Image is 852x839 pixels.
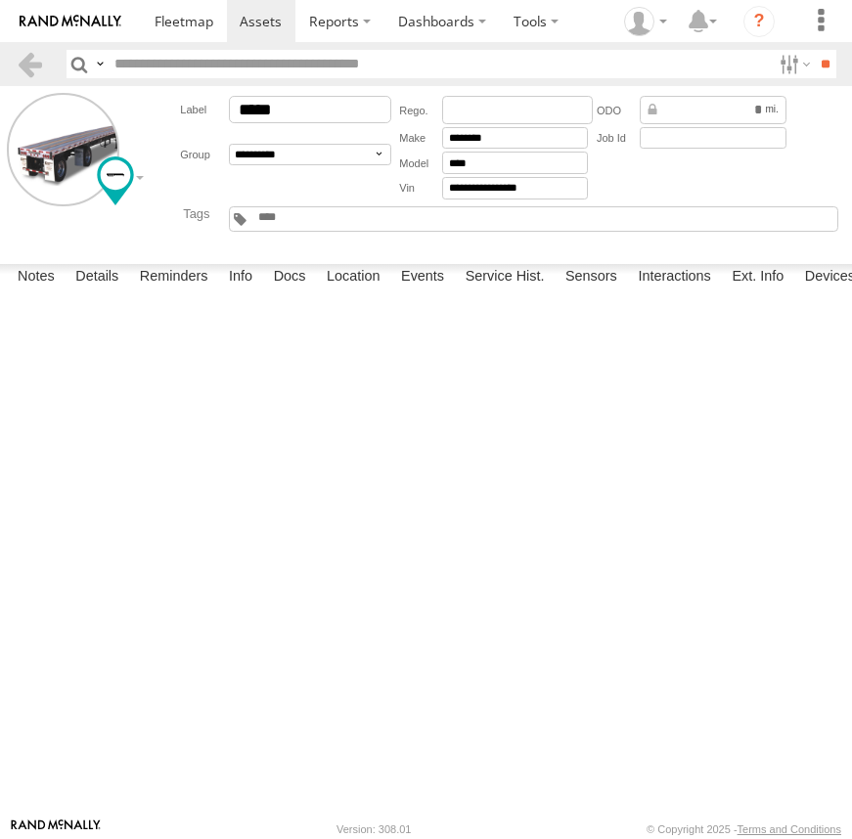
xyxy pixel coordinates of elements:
[456,264,555,291] label: Service Hist.
[11,819,101,839] a: Visit our Website
[556,264,627,291] label: Sensors
[647,823,841,835] div: © Copyright 2025 -
[722,264,793,291] label: Ext. Info
[772,50,814,78] label: Search Filter Options
[317,264,390,291] label: Location
[628,264,721,291] label: Interactions
[219,264,262,291] label: Info
[617,7,674,36] div: Josue Jimenez
[391,264,454,291] label: Events
[92,50,108,78] label: Search Query
[16,50,44,78] a: Back to previous Page
[336,823,411,835] div: Version: 308.01
[8,264,65,291] label: Notes
[97,156,134,205] div: Change Map Icon
[743,6,775,37] i: ?
[264,264,316,291] label: Docs
[130,264,218,291] label: Reminders
[66,264,128,291] label: Details
[640,96,786,124] div: Data from Vehicle CANbus
[738,823,841,835] a: Terms and Conditions
[20,15,121,28] img: rand-logo.svg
